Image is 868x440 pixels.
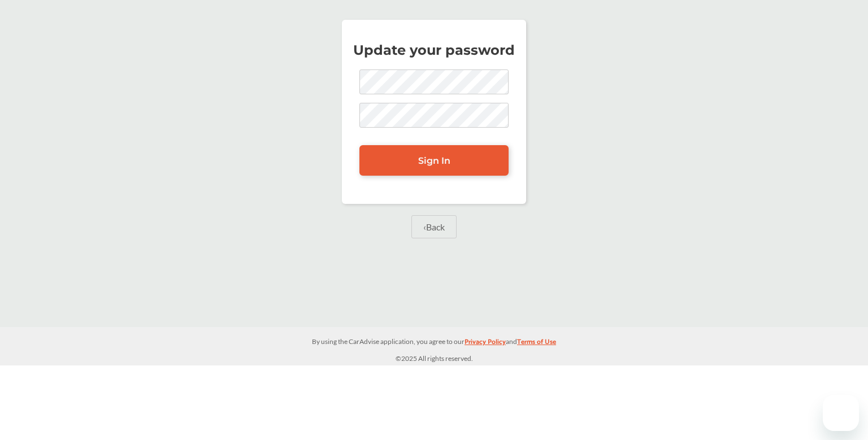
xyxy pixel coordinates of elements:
[517,337,556,353] a: Terms of Use
[465,337,506,353] a: Privacy Policy
[411,215,457,238] a: ‹Back
[359,145,509,176] a: Sign In
[353,45,515,56] p: Update your password
[418,155,450,166] span: Sign In
[823,395,859,431] iframe: Button to launch messaging window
